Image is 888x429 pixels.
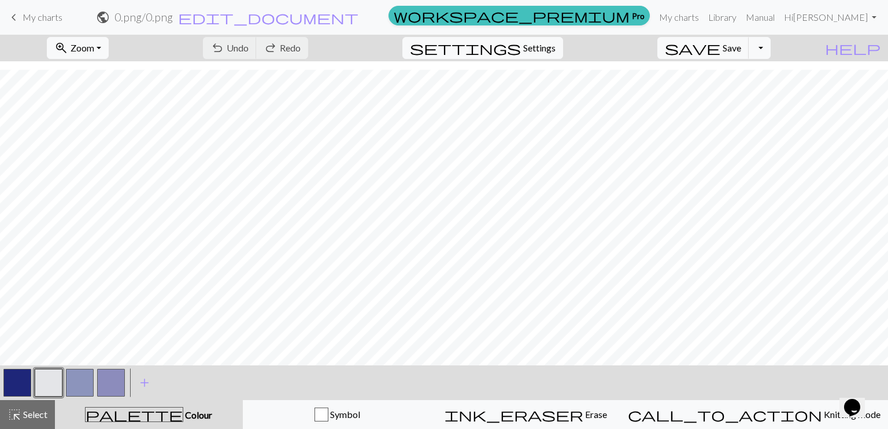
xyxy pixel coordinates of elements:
[410,40,521,56] span: settings
[183,409,212,420] span: Colour
[23,12,62,23] span: My charts
[657,37,749,59] button: Save
[388,6,650,25] a: Pro
[21,409,47,420] span: Select
[583,409,607,420] span: Erase
[96,9,110,25] span: public
[394,8,630,24] span: workspace_premium
[7,9,21,25] span: keyboard_arrow_left
[328,409,360,420] span: Symbol
[620,400,888,429] button: Knitting mode
[628,406,822,423] span: call_to_action
[523,41,556,55] span: Settings
[86,406,183,423] span: palette
[8,406,21,423] span: highlight_alt
[138,375,151,391] span: add
[779,6,881,29] a: Hi[PERSON_NAME]
[431,400,620,429] button: Erase
[839,383,876,417] iframe: chat widget
[723,42,741,53] span: Save
[54,40,68,56] span: zoom_in
[47,37,109,59] button: Zoom
[243,400,432,429] button: Symbol
[704,6,741,29] a: Library
[665,40,720,56] span: save
[741,6,779,29] a: Manual
[822,409,880,420] span: Knitting mode
[178,9,358,25] span: edit_document
[114,10,173,24] h2: 0.png / 0.png
[410,41,521,55] i: Settings
[402,37,563,59] button: SettingsSettings
[825,40,880,56] span: help
[7,8,62,27] a: My charts
[654,6,704,29] a: My charts
[71,42,94,53] span: Zoom
[55,400,243,429] button: Colour
[445,406,583,423] span: ink_eraser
